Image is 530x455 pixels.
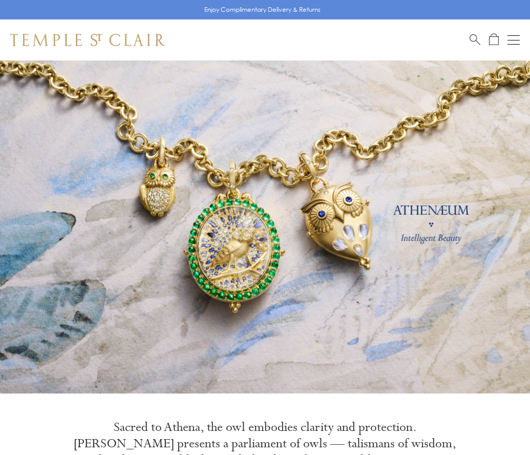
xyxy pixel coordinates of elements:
a: Search [470,33,480,46]
a: Open Shopping Bag [489,33,499,46]
button: Open navigation [507,34,520,46]
p: Enjoy Complimentary Delivery & Returns [204,5,321,15]
img: Temple St. Clair [10,34,165,46]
